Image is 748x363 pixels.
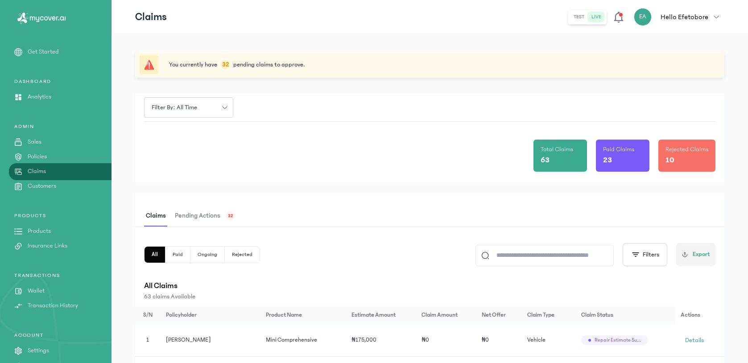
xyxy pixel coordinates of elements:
p: Claims [28,167,46,176]
span: Vehicle [527,337,546,343]
th: Actions [675,306,724,324]
th: Claim Type [522,306,576,324]
p: Sales [28,137,41,147]
span: 32 [228,213,233,219]
p: Insurance Links [28,241,67,251]
button: Export [676,243,715,266]
button: test [570,12,588,22]
p: 23 [603,154,612,166]
span: Export [693,250,710,259]
td: ₦0 [476,324,522,357]
button: Paid [165,247,190,263]
p: Settings [28,346,49,355]
button: You currently have32pending claims to approve. [169,60,305,69]
p: Hello Efetobore [661,12,708,22]
button: Ongoing [190,247,225,263]
span: Details [685,336,704,345]
th: Claim Status [576,306,675,324]
div: EA [634,8,652,26]
th: Product Name [260,306,346,324]
p: 63 claims Available [144,292,715,301]
p: Policies [28,152,47,161]
td: ₦175,000 [346,324,416,357]
p: Customers [28,181,56,191]
button: Claims [144,206,173,227]
td: ₦0 [416,324,476,357]
th: Policyholder [161,306,260,324]
p: Analytics [28,92,51,102]
button: Pending actions32 [173,206,240,227]
p: Get Started [28,47,59,57]
button: Rejected [225,247,260,263]
button: Filter by: all time [144,97,233,118]
span: Filter by: all time [146,103,202,112]
button: Filters [623,243,667,266]
span: 1 [146,337,149,343]
p: Total Claims [541,145,573,154]
button: live [588,12,605,22]
p: All Claims [144,280,715,292]
th: Claim Amount [416,306,476,324]
p: Transaction History [28,301,78,310]
p: 32 [221,60,230,69]
button: EAHello Efetobore [634,8,724,26]
p: Claims [135,10,167,24]
button: All [145,247,165,263]
th: Net Offer [476,306,522,324]
p: Rejected Claims [665,145,708,154]
p: Wallet [28,286,45,296]
span: Repair estimate submitted [595,337,641,344]
span: Pending actions [173,206,222,227]
p: Products [28,227,51,236]
span: [PERSON_NAME] [166,337,211,343]
p: Paid Claims [603,145,634,154]
span: Claims [144,206,168,227]
th: Estimate Amount [346,306,416,324]
p: 10 [665,154,674,166]
td: Mini Comprehensive [260,324,346,357]
th: S/N [135,306,161,324]
a: Details [681,333,708,347]
p: 63 [541,154,550,166]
